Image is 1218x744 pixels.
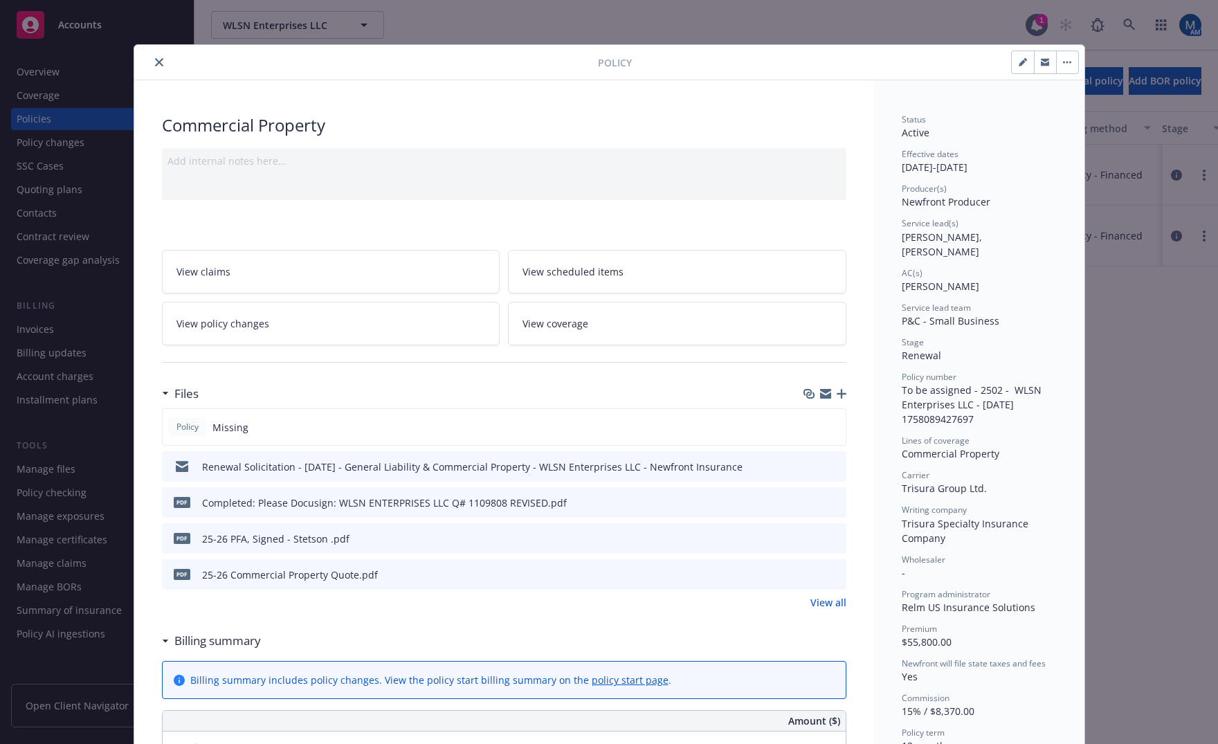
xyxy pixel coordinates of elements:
[902,383,1044,426] span: To be assigned - 2502 - WLSN Enterprises LLC - [DATE] 1758089427697
[902,692,949,704] span: Commission
[202,532,349,546] div: 25-26 PFA, Signed - Stetson .pdf
[902,435,970,446] span: Lines of coverage
[806,568,817,582] button: download file
[902,183,947,194] span: Producer(s)
[174,421,201,433] span: Policy
[522,264,624,279] span: View scheduled items
[162,385,199,403] div: Files
[902,349,941,362] span: Renewal
[902,705,974,718] span: 15% / $8,370.00
[902,314,999,327] span: P&C - Small Business
[174,497,190,507] span: pdf
[902,635,952,648] span: $55,800.00
[162,250,500,293] a: View claims
[902,566,905,579] span: -
[806,496,817,510] button: download file
[202,496,567,510] div: Completed: Please Docusign: WLSN ENTERPRISES LLC Q# 1109808 REVISED.pdf
[902,371,956,383] span: Policy number
[902,148,1057,174] div: [DATE] - [DATE]
[508,250,846,293] a: View scheduled items
[190,673,671,687] div: Billing summary includes policy changes. View the policy start billing summary on the .
[174,632,261,650] h3: Billing summary
[902,601,1035,614] span: Relm US Insurance Solutions
[902,148,958,160] span: Effective dates
[162,632,261,650] div: Billing summary
[806,532,817,546] button: download file
[806,460,817,474] button: download file
[176,264,230,279] span: View claims
[174,569,190,579] span: pdf
[902,217,958,229] span: Service lead(s)
[176,316,269,331] span: View policy changes
[828,568,841,582] button: preview file
[902,114,926,125] span: Status
[522,316,588,331] span: View coverage
[902,230,985,258] span: [PERSON_NAME], [PERSON_NAME]
[902,657,1046,669] span: Newfront will file state taxes and fees
[167,154,841,168] div: Add internal notes here...
[810,595,846,610] a: View all
[902,126,929,139] span: Active
[202,460,743,474] div: Renewal Solicitation - [DATE] - General Liability & Commercial Property - WLSN Enterprises LLC - ...
[592,673,669,687] a: policy start page
[162,114,846,137] div: Commercial Property
[828,532,841,546] button: preview file
[174,385,199,403] h3: Files
[174,533,190,543] span: pdf
[788,714,840,728] span: Amount ($)
[902,670,918,683] span: Yes
[902,336,924,348] span: Stage
[828,496,841,510] button: preview file
[902,588,990,600] span: Program administrator
[902,280,979,293] span: [PERSON_NAME]
[902,302,971,314] span: Service lead team
[902,482,987,495] span: Trisura Group Ltd.
[902,554,945,565] span: Wholesaler
[151,54,167,71] button: close
[598,55,632,70] span: Policy
[902,504,967,516] span: Writing company
[162,302,500,345] a: View policy changes
[202,568,378,582] div: 25-26 Commercial Property Quote.pdf
[828,460,841,474] button: preview file
[902,727,945,738] span: Policy term
[902,623,937,635] span: Premium
[212,420,248,435] span: Missing
[508,302,846,345] a: View coverage
[902,267,922,279] span: AC(s)
[902,446,1057,461] div: Commercial Property
[902,469,929,481] span: Carrier
[902,517,1031,545] span: Trisura Specialty Insurance Company
[902,195,990,208] span: Newfront Producer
